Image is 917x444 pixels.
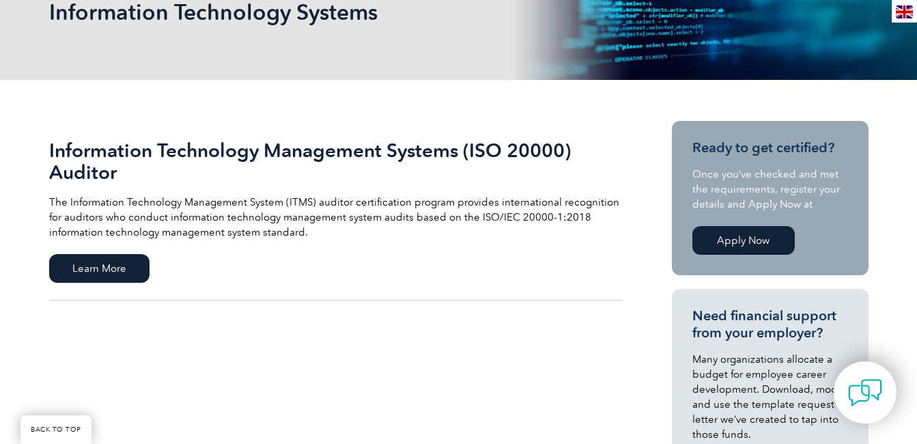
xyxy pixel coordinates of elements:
[692,352,848,442] p: Many organizations allocate a budget for employee career development. Download, modify and use th...
[692,226,795,255] a: Apply Now
[49,139,623,183] h2: Information Technology Management Systems (ISO 20000) Auditor
[848,376,882,410] img: contact-chat.png
[692,139,848,156] h3: Ready to get certified?
[49,254,150,283] span: Learn More
[49,195,623,240] p: The Information Technology Management System (ITMS) auditor certification program provides intern...
[692,167,848,212] p: Once you’ve checked and met the requirements, register your details and Apply Now at
[692,307,848,342] h3: Need financial support from your employer?
[20,415,91,444] a: BACK TO TOP
[49,121,623,301] a: Information Technology Management Systems (ISO 20000) Auditor The Information Technology Manageme...
[896,5,913,18] img: en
